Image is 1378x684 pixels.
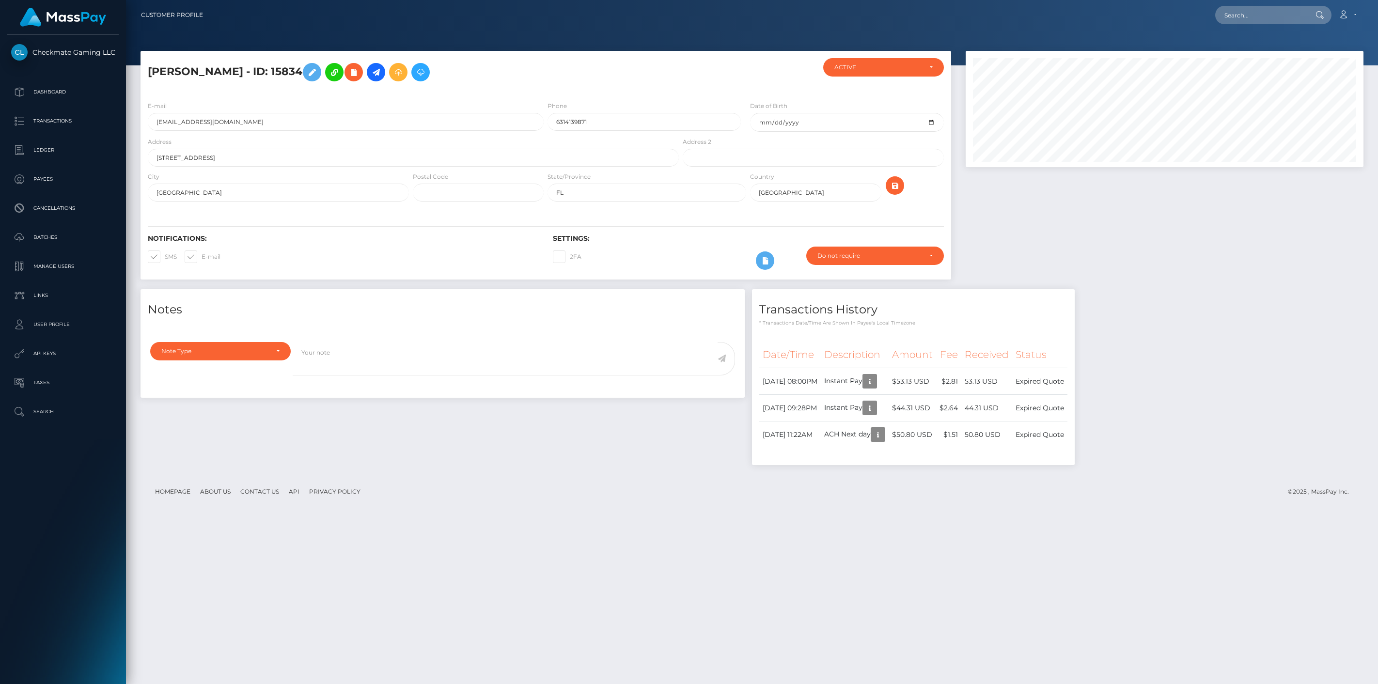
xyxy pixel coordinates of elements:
th: Date/Time [759,342,821,368]
h6: Notifications: [148,234,538,243]
h5: [PERSON_NAME] - ID: 15834 [148,58,673,86]
td: [DATE] 11:22AM [759,421,821,448]
img: MassPay Logo [20,8,106,27]
input: Search... [1215,6,1306,24]
a: Contact Us [236,484,283,499]
img: Checkmate Gaming LLC [11,44,28,61]
p: Taxes [11,375,115,390]
td: $2.64 [936,395,961,421]
a: User Profile [7,312,119,337]
p: Links [11,288,115,303]
div: Do not require [817,252,922,260]
a: Ledger [7,138,119,162]
p: Dashboard [11,85,115,99]
button: Note Type [150,342,291,360]
td: $50.80 USD [889,421,936,448]
h4: Notes [148,301,737,318]
label: E-mail [148,102,167,110]
label: Country [750,172,774,181]
p: * Transactions date/time are shown in payee's local timezone [759,319,1067,326]
p: Transactions [11,114,115,128]
td: $1.51 [936,421,961,448]
a: Privacy Policy [305,484,364,499]
label: Phone [548,102,567,110]
td: Expired Quote [1012,395,1067,421]
a: Initiate Payout [367,63,385,81]
h4: Transactions History [759,301,1067,318]
td: 53.13 USD [961,368,1012,395]
td: [DATE] 08:00PM [759,368,821,395]
th: Fee [936,342,961,368]
th: Received [961,342,1012,368]
p: Batches [11,230,115,245]
p: API Keys [11,346,115,361]
div: ACTIVE [834,63,922,71]
p: User Profile [11,317,115,332]
td: ACH Next day [821,421,889,448]
p: Ledger [11,143,115,157]
td: Expired Quote [1012,421,1067,448]
label: Address [148,138,172,146]
button: ACTIVE [823,58,944,77]
a: Taxes [7,371,119,395]
p: Payees [11,172,115,187]
a: About Us [196,484,235,499]
p: Search [11,404,115,419]
a: Customer Profile [141,5,203,25]
a: Links [7,283,119,308]
td: $44.31 USD [889,395,936,421]
td: Instant Pay [821,395,889,421]
td: $2.81 [936,368,961,395]
label: 2FA [553,250,581,263]
td: Instant Pay [821,368,889,395]
label: E-mail [185,250,220,263]
h6: Settings: [553,234,943,243]
td: $53.13 USD [889,368,936,395]
span: Checkmate Gaming LLC [7,48,119,57]
label: Date of Birth [750,102,787,110]
label: Postal Code [413,172,448,181]
div: © 2025 , MassPay Inc. [1288,486,1356,497]
a: Payees [7,167,119,191]
a: Homepage [151,484,194,499]
a: API [285,484,303,499]
label: Address 2 [683,138,711,146]
th: Description [821,342,889,368]
a: Dashboard [7,80,119,104]
label: State/Province [548,172,591,181]
th: Amount [889,342,936,368]
p: Cancellations [11,201,115,216]
label: City [148,172,159,181]
td: 50.80 USD [961,421,1012,448]
th: Status [1012,342,1067,368]
a: Batches [7,225,119,249]
td: 44.31 USD [961,395,1012,421]
td: [DATE] 09:28PM [759,395,821,421]
p: Manage Users [11,259,115,274]
a: Cancellations [7,196,119,220]
a: API Keys [7,342,119,366]
a: Search [7,400,119,424]
a: Manage Users [7,254,119,279]
label: SMS [148,250,177,263]
td: Expired Quote [1012,368,1067,395]
a: Transactions [7,109,119,133]
button: Do not require [806,247,944,265]
div: Note Type [161,347,268,355]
